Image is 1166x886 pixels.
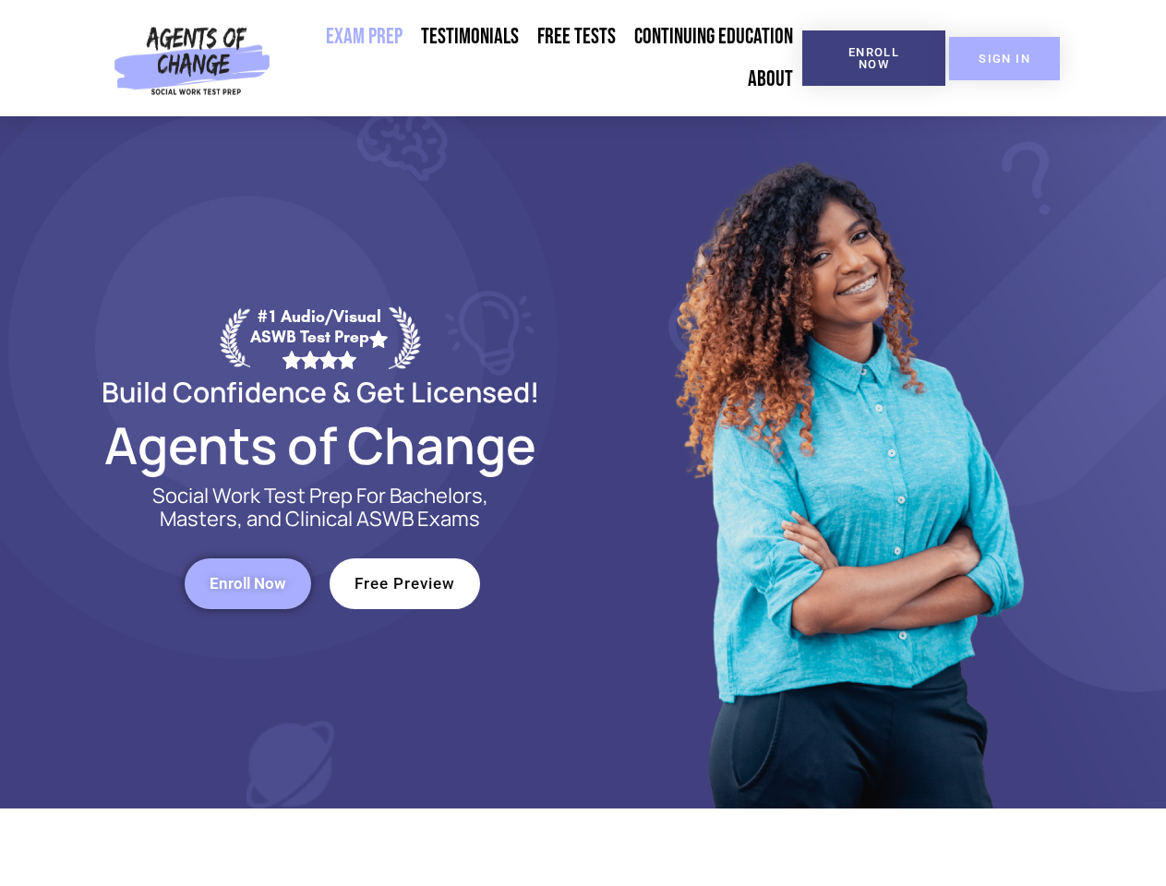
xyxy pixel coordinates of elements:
[57,378,583,405] h2: Build Confidence & Get Licensed!
[330,558,480,609] a: Free Preview
[412,16,528,58] a: Testimonials
[802,30,945,86] a: Enroll Now
[979,53,1030,65] span: SIGN IN
[278,16,802,101] nav: Menu
[662,116,1031,808] img: Website Image 1 (1)
[832,46,916,70] span: Enroll Now
[528,16,625,58] a: Free Tests
[355,576,455,592] span: Free Preview
[185,558,311,609] a: Enroll Now
[317,16,412,58] a: Exam Prep
[739,58,802,101] a: About
[250,306,389,368] div: #1 Audio/Visual ASWB Test Prep
[625,16,802,58] a: Continuing Education
[57,424,583,466] h2: Agents of Change
[131,485,510,531] p: Social Work Test Prep For Bachelors, Masters, and Clinical ASWB Exams
[949,37,1060,80] a: SIGN IN
[210,576,286,592] span: Enroll Now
